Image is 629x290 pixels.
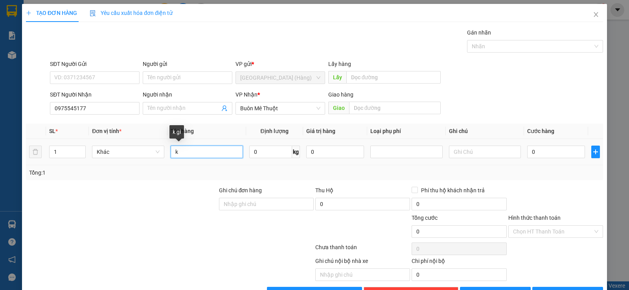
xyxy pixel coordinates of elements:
span: Cước hàng [527,128,554,134]
label: Hình thức thanh toán [508,215,561,221]
div: Người nhận [143,90,232,99]
span: TẠO ĐƠN HÀNG [26,10,77,16]
div: VP gửi [235,60,325,68]
div: Buôn Mê Thuột [92,7,160,26]
span: Buôn Mê Thuột [240,102,320,114]
button: plus [591,146,600,158]
input: VD: Bàn, Ghế [171,146,243,158]
span: plus [26,10,31,16]
span: Giao hàng [328,91,353,98]
span: Giao [328,102,349,114]
div: Chưa thanh toán [314,243,411,257]
input: 0 [306,146,364,158]
span: DĐ: [92,50,103,58]
button: Close [585,4,607,26]
input: Nhập ghi chú [315,268,410,281]
span: Đơn vị tính [92,128,121,134]
label: Ghi chú đơn hàng [219,187,262,193]
span: Yêu cầu xuất hóa đơn điện tử [90,10,173,16]
div: Phương [92,26,160,35]
span: Phí thu hộ khách nhận trả [418,186,488,195]
div: SĐT Người Nhận [50,90,140,99]
div: k gi [169,125,184,139]
span: VP Nhận [235,91,257,98]
span: Lấy hàng [328,61,351,67]
div: Tổng: 1 [29,168,243,177]
span: plus [592,149,600,155]
input: Dọc đường [346,71,441,84]
span: Giá trị hàng [306,128,335,134]
span: Đà Nẵng (Hàng) [240,72,320,84]
input: Ghi Chú [449,146,521,158]
input: Dọc đường [349,102,441,114]
label: Gán nhãn [467,29,491,36]
img: icon [90,10,96,16]
input: Ghi chú đơn hàng [219,198,314,210]
span: Định lượng [261,128,289,134]
span: Thu Hộ [315,187,333,193]
button: delete [29,146,42,158]
span: Buôn hồ [103,46,147,60]
span: user-add [221,105,228,111]
span: SL [49,128,55,134]
div: Người gửi [143,60,232,68]
div: [GEOGRAPHIC_DATA] (Hàng) [7,7,86,34]
div: SĐT Người Gửi [50,60,140,68]
div: 0962889854 [92,35,160,46]
span: Tổng cước [412,215,438,221]
div: Chi phí nội bộ [412,257,506,268]
span: close [593,11,599,18]
span: Khác [97,146,160,158]
span: Lấy [328,71,346,84]
span: Gửi: [7,7,19,15]
th: Ghi chú [446,124,524,139]
th: Loại phụ phí [367,124,446,139]
span: kg [292,146,300,158]
div: Ghi chú nội bộ nhà xe [315,257,410,268]
span: Nhận: [92,7,111,16]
